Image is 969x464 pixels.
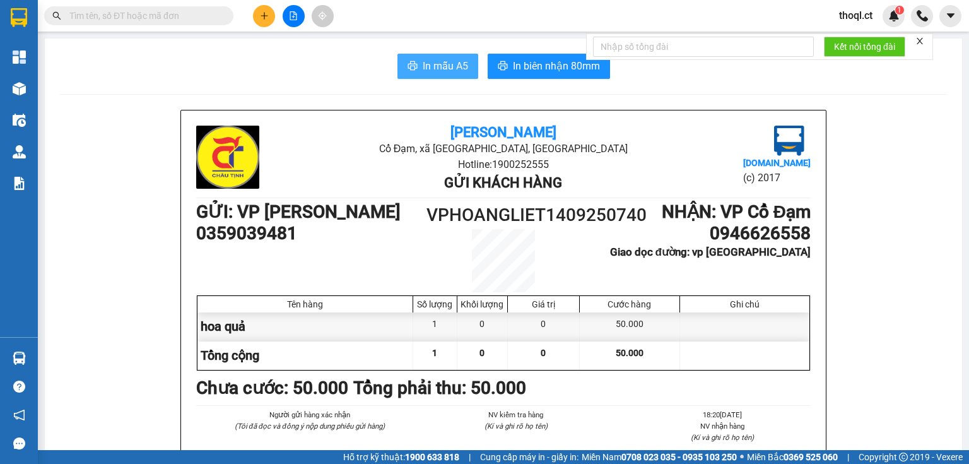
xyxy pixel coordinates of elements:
div: Giá trị [511,299,576,309]
img: dashboard-icon [13,51,26,64]
i: (Tôi đã đọc và đồng ý nộp dung phiếu gửi hàng) [235,422,385,431]
b: [PERSON_NAME] [450,124,556,140]
li: Hotline: 1900252555 [298,157,708,172]
i: (Kí và ghi rõ họ tên) [484,422,548,431]
div: Cước hàng [583,299,676,309]
button: aim [312,5,334,27]
li: Cổ Đạm, xã [GEOGRAPHIC_DATA], [GEOGRAPHIC_DATA] [298,141,708,157]
span: Cung cấp máy in - giấy in: [480,450,578,464]
button: Kết nối tổng đài [824,37,905,57]
span: Miền Bắc [747,450,838,464]
sup: 1 [895,6,904,15]
span: 0 [541,348,546,358]
span: close [915,37,924,45]
li: NV nhận hàng [635,420,811,432]
span: | [847,450,849,464]
span: notification [13,409,25,421]
span: search [52,11,61,20]
div: hoa quả [197,312,413,341]
span: In biên nhận 80mm [513,58,600,74]
span: Kết nối tổng đài [834,40,895,54]
span: file-add [289,11,298,20]
span: 1 [897,6,901,15]
b: GỬI : VP [PERSON_NAME] [196,201,401,222]
span: Tổng cộng [201,348,259,363]
span: message [13,437,25,449]
img: warehouse-icon [13,145,26,158]
b: Giao dọc đường: vp [GEOGRAPHIC_DATA] [610,246,811,258]
span: 0 [479,348,484,358]
li: Người gửi hàng xác nhận [221,409,397,420]
input: Tìm tên, số ĐT hoặc mã đơn [69,9,218,23]
button: plus [253,5,275,27]
b: Gửi khách hàng [444,175,562,191]
img: solution-icon [13,177,26,190]
span: | [469,450,471,464]
span: In mẫu A5 [423,58,468,74]
div: 50.000 [580,312,680,341]
h1: 0946626558 [580,223,811,244]
button: file-add [283,5,305,27]
span: thoql.ct [829,8,883,23]
img: warehouse-icon [13,114,26,127]
img: icon-new-feature [888,10,900,21]
input: Nhập số tổng đài [593,37,814,57]
div: Số lượng [416,299,454,309]
span: 50.000 [616,348,643,358]
div: Ghi chú [683,299,806,309]
li: 18:20[DATE] [635,409,811,420]
h1: 0359039481 [196,223,426,244]
div: Tên hàng [201,299,409,309]
span: ⚪️ [740,455,744,460]
b: [DOMAIN_NAME] [743,158,811,168]
img: warehouse-icon [13,82,26,95]
li: (c) 2017 [743,170,811,186]
div: Khối lượng [461,299,504,309]
span: aim [318,11,327,20]
img: logo-vxr [11,8,27,27]
button: printerIn mẫu A5 [397,54,478,79]
div: 1 [413,312,457,341]
strong: 0708 023 035 - 0935 103 250 [621,452,737,462]
span: Miền Nam [582,450,737,464]
span: 1 [432,348,437,358]
b: Chưa cước : 50.000 [196,378,348,398]
img: logo.jpg [774,126,804,156]
span: printer [408,61,418,73]
span: copyright [899,453,908,461]
div: 0 [457,312,508,341]
i: (Kí và ghi rõ họ tên) [691,433,754,442]
span: caret-down [945,10,956,21]
span: question-circle [13,381,25,393]
li: NV kiểm tra hàng [428,409,604,420]
img: logo.jpg [196,126,259,189]
span: Hỗ trợ kỹ thuật: [343,450,459,464]
b: Tổng phải thu: 50.000 [353,378,526,398]
b: NHẬN : VP Cổ Đạm [662,201,811,222]
span: printer [498,61,508,73]
div: 0 [508,312,580,341]
img: phone-icon [917,10,928,21]
strong: 1900 633 818 [405,452,459,462]
button: printerIn biên nhận 80mm [488,54,610,79]
h1: VPHOANGLIET1409250740 [426,201,580,229]
span: plus [260,11,269,20]
strong: 0369 525 060 [784,452,838,462]
img: warehouse-icon [13,352,26,365]
button: caret-down [939,5,961,27]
